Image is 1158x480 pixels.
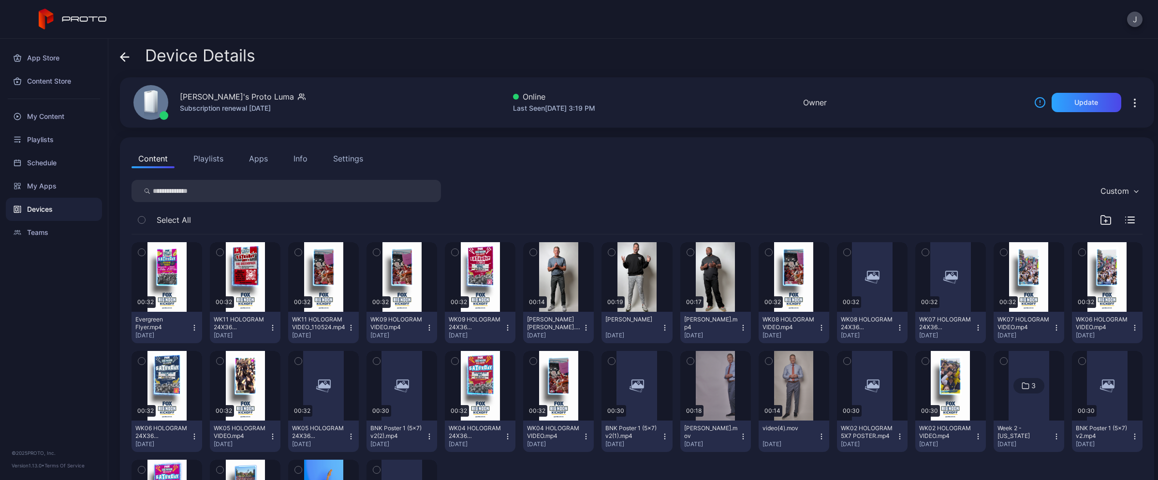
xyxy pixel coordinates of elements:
div: [DATE] [997,332,1053,339]
div: [DATE] [762,332,818,339]
button: Info [287,149,314,168]
button: WK06 HOLOGRAM 24X36 POSTER.mp4[DATE] [132,421,202,452]
button: J [1127,12,1143,27]
div: [DATE] [841,440,896,448]
div: Mark Ingram.mp4 [684,316,737,331]
div: Update [1074,99,1098,106]
div: BNK Poster 1 (5x7) v2(1).mp4 [605,424,659,440]
div: [DATE] [449,332,504,339]
button: WK11 HOLOGRAM 24X36 POSTER_TTECH_1.mp4[DATE] [210,312,280,343]
button: Settings [326,149,370,168]
div: WK02 HOLOGRAM VIDEO.mp4 [919,424,972,440]
div: [DATE] [214,440,269,448]
button: Content [132,149,175,168]
div: Last Seen [DATE] 3:19 PM [513,102,595,114]
div: [PERSON_NAME]'s Proto Luma [180,91,294,102]
button: [PERSON_NAME] [PERSON_NAME].mp4[DATE] [523,312,594,343]
div: [DATE] [135,440,191,448]
div: [DATE] [684,440,739,448]
div: WK07 HOLOGRAM 24X36 POSTER_BYU.mp4 [919,316,972,331]
div: WK06 HOLOGRAM VIDEO.mp4 [1076,316,1129,331]
div: BNK Poster 1 (5x7) v2(2).mp4 [370,424,424,440]
div: [DATE] [527,332,582,339]
div: WK04 HOLOGRAM VIDEO.mp4 [527,424,580,440]
button: BNK Poster 1 (5x7) v2(2).mp4[DATE] [366,421,437,452]
div: WK09 HOLOGRAM 24X36 POSTER_OSU.mp4 [449,316,502,331]
div: [DATE] [292,440,347,448]
button: video(4).mov[DATE] [759,421,829,452]
div: Devices [6,198,102,221]
a: Schedule [6,151,102,175]
div: WK02 HOLOGRAM 5X7 POSTER.mp4 [841,424,894,440]
button: Evergreen Flyer.mp4[DATE] [132,312,202,343]
div: [DATE] [1076,440,1131,448]
button: Playlists [187,149,230,168]
button: WK08 HOLOGRAM 24X36 POSTER_IND.mp4[DATE] [837,312,908,343]
button: WK02 HOLOGRAM 5X7 POSTER.mp4[DATE] [837,421,908,452]
div: [DATE] [684,332,739,339]
a: App Store [6,46,102,70]
div: [DATE] [919,440,974,448]
div: 3 [1031,381,1036,390]
div: WK08 HOLOGRAM VIDEO.mp4 [762,316,816,331]
button: Week 2 - [US_STATE][DATE] [994,421,1064,452]
div: [DATE] [370,440,425,448]
button: BNK Poster 1 (5x7) v2.mp4[DATE] [1072,421,1143,452]
div: Settings [333,153,363,164]
span: Version 1.13.0 • [12,463,44,468]
div: Rob Stone Fox.mp4 [527,316,580,331]
div: WK11 HOLOGRAM VIDEO_110524.mp4 [292,316,345,331]
a: My Content [6,105,102,128]
div: WK11 HOLOGRAM 24X36 POSTER_TTECH_1.mp4 [214,316,267,331]
a: Teams [6,221,102,244]
div: My Apps [6,175,102,198]
div: Custom [1100,186,1129,196]
button: WK06 HOLOGRAM VIDEO.mp4[DATE] [1072,312,1143,343]
div: [DATE] [1076,332,1131,339]
div: Matt Leinart [605,316,659,323]
button: WK09 HOLOGRAM VIDEO.mp4[DATE] [366,312,437,343]
button: WK09 HOLOGRAM 24X36 POSTER_OSU.mp4[DATE] [445,312,515,343]
button: Custom [1096,180,1143,202]
span: Select All [157,214,191,226]
button: [PERSON_NAME].mp4[DATE] [680,312,751,343]
div: Week 2 - Michigan [997,424,1051,440]
div: WK04 HOLOGRAM 24X36 POSTER.mp4 [449,424,502,440]
div: [DATE] [605,440,660,448]
button: WK04 HOLOGRAM VIDEO.mp4[DATE] [523,421,594,452]
div: © 2025 PROTO, Inc. [12,449,96,457]
div: [DATE] [370,332,425,339]
div: [DATE] [527,440,582,448]
div: [DATE] [841,332,896,339]
div: WK05 HOLOGRAM 24X36 POSTER.mp4 [292,424,345,440]
div: Evergreen Flyer.mp4 [135,316,189,331]
div: Info [293,153,308,164]
a: Content Store [6,70,102,93]
a: Playlists [6,128,102,151]
div: [DATE] [919,332,974,339]
button: WK07 HOLOGRAM 24X36 POSTER_BYU.mp4[DATE] [915,312,986,343]
div: WK07 HOLOGRAM VIDEO.mp4 [997,316,1051,331]
div: Subscription renewal [DATE] [180,102,306,114]
div: Rob Stone.mov [684,424,737,440]
div: WK06 HOLOGRAM 24X36 POSTER.mp4 [135,424,189,440]
div: Owner [803,97,827,108]
span: Device Details [145,46,255,65]
div: [DATE] [449,440,504,448]
div: WK09 HOLOGRAM VIDEO.mp4 [370,316,424,331]
button: [PERSON_NAME].mov[DATE] [680,421,751,452]
button: WK05 HOLOGRAM VIDEO.mp4[DATE] [210,421,280,452]
div: [DATE] [997,440,1053,448]
a: Terms Of Service [44,463,85,468]
div: [DATE] [292,332,347,339]
button: BNK Poster 1 (5x7) v2(1).mp4[DATE] [601,421,672,452]
button: Apps [242,149,275,168]
button: [PERSON_NAME][DATE] [601,312,672,343]
div: [DATE] [762,440,818,448]
button: WK07 HOLOGRAM VIDEO.mp4[DATE] [994,312,1064,343]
